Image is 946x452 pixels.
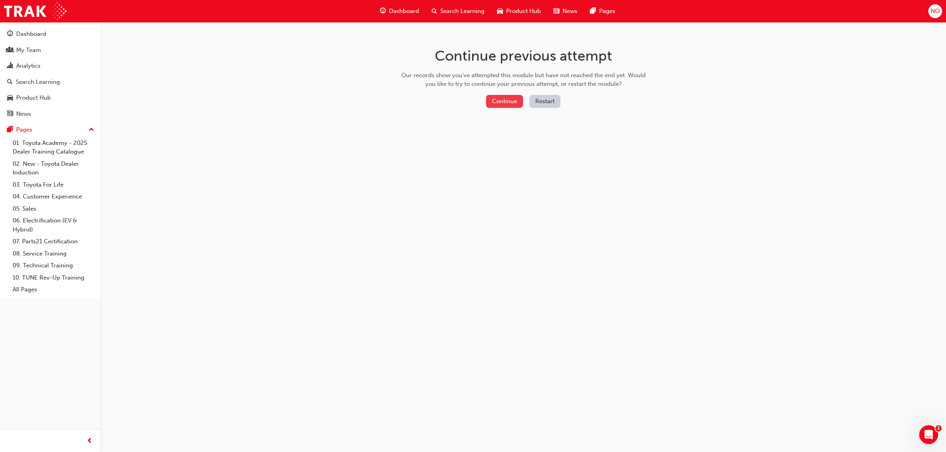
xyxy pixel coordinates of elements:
[399,71,648,89] div: Our records show you've attempted this module but have not reached the end yet. Would you like to...
[9,248,97,260] a: 08. Service Training
[584,3,622,19] a: pages-iconPages
[3,122,97,137] button: Pages
[9,203,97,215] a: 05. Sales
[9,158,97,179] a: 02. New - Toyota Dealer Induction
[7,47,13,54] span: people-icon
[3,59,97,73] a: Analytics
[931,7,940,16] span: NO
[9,215,97,235] a: 06. Electrification (EV & Hybrid)
[3,75,97,89] a: Search Learning
[9,235,97,248] a: 07. Parts21 Certification
[9,179,97,191] a: 03. Toyota For Life
[7,31,13,38] span: guage-icon
[16,125,32,134] div: Pages
[935,425,942,432] span: 1
[374,3,425,19] a: guage-iconDashboard
[491,3,547,19] a: car-iconProduct Hub
[3,25,97,122] button: DashboardMy TeamAnalyticsSearch LearningProduct HubNews
[7,126,13,133] span: pages-icon
[7,111,13,118] span: news-icon
[16,109,31,119] div: News
[3,27,97,41] a: Dashboard
[919,425,938,444] iframe: Intercom live chat
[9,137,97,158] a: 01. Toyota Academy - 2025 Dealer Training Catalogue
[380,6,386,16] span: guage-icon
[529,95,561,108] button: Restart
[399,47,648,65] h1: Continue previous attempt
[16,93,51,102] div: Product Hub
[3,91,97,105] a: Product Hub
[497,6,503,16] span: car-icon
[562,7,577,16] span: News
[16,61,41,70] div: Analytics
[9,283,97,296] a: All Pages
[9,191,97,203] a: 04. Customer Experience
[553,6,559,16] span: news-icon
[506,7,541,16] span: Product Hub
[87,436,93,446] span: prev-icon
[7,63,13,70] span: chart-icon
[16,78,60,87] div: Search Learning
[486,95,523,108] button: Continue
[547,3,584,19] a: news-iconNews
[599,7,615,16] span: Pages
[7,94,13,102] span: car-icon
[440,7,484,16] span: Search Learning
[7,79,13,86] span: search-icon
[425,3,491,19] a: search-iconSearch Learning
[16,30,46,39] div: Dashboard
[3,107,97,121] a: News
[4,2,67,20] img: Trak
[9,272,97,284] a: 10. TUNE Rev-Up Training
[3,43,97,57] a: My Team
[928,4,942,18] button: NO
[432,6,437,16] span: search-icon
[590,6,596,16] span: pages-icon
[389,7,419,16] span: Dashboard
[9,259,97,272] a: 09. Technical Training
[89,125,94,135] span: up-icon
[16,46,41,55] div: My Team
